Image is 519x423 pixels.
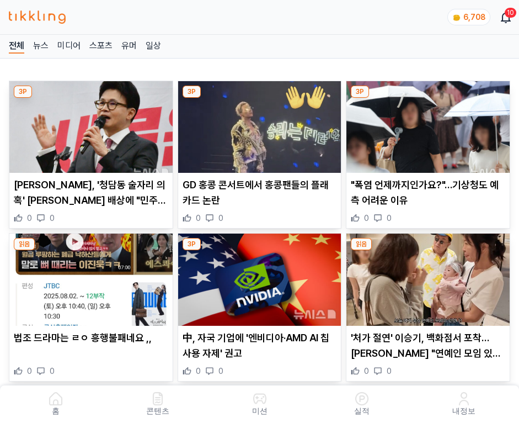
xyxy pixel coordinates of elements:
[146,405,169,416] p: 콘텐츠
[183,177,337,208] p: GD 홍콩 콘서트에서 홍콩팬들의 플래카드 논란
[351,238,372,250] div: 읽음
[505,8,516,18] div: 10
[364,213,369,224] span: 0
[351,177,505,208] p: "폭염 언제까지인가요?"…기상청도 예측 어려운 이유
[351,86,369,98] div: 3P
[387,366,392,377] span: 0
[183,330,337,361] p: 中, 자국 기업에 '엔비디아·AMD AI 칩 사용 자제' 권고
[351,330,505,361] p: '처가 절연' 이승기, 백화점서 포착…[PERSON_NAME] "연예인 모임 있었니?"
[346,234,510,325] img: '처가 절연' 이승기, 백화점서 포착…이용식 "연예인 모임 있었니?"
[196,366,201,377] span: 0
[183,86,201,98] div: 3P
[33,39,49,54] a: 뉴스
[354,405,370,416] p: 실적
[50,366,55,377] span: 0
[27,366,32,377] span: 0
[27,213,32,224] span: 0
[178,233,342,381] div: 3P 中, 자국 기업에 '엔비디아·AMD AI 칩 사용 자제' 권고 中, 자국 기업에 '엔비디아·AMD AI 칩 사용 자제' 권고 0 0
[346,81,510,229] div: 3P "폭염 언제까지인가요?"…기상청도 예측 어려운 이유 "폭염 언제까지인가요?"…기상청도 예측 어려운 이유 0 0
[218,366,223,377] span: 0
[208,390,311,419] button: 미션
[452,405,475,416] p: 내정보
[9,233,173,381] div: 읽음 법조 드라마는 ㄹㅇ 흥행불패네요 ,, 법조 드라마는 ㄹㅇ 흥행불패네요 ,, 0 0
[49,392,62,405] img: 홈
[364,366,369,377] span: 0
[52,405,60,416] p: 홈
[4,390,106,419] a: 홈
[9,39,24,54] a: 전체
[178,234,341,325] img: 中, 자국 기업에 '엔비디아·AMD AI 칩 사용 자제' 권고
[346,81,510,173] img: "폭염 언제까지인가요?"…기상청도 예측 어려운 이유
[463,13,485,22] span: 6,708
[9,81,173,173] img: 한동훈, '청담동 술자리 의혹' 김의겸 배상에 "민주당 사과하길"
[57,39,81,54] a: 미디어
[183,238,201,250] div: 3P
[146,39,161,54] a: 일상
[355,392,368,405] img: 실적
[346,233,510,381] div: 읽음 '처가 절연' 이승기, 백화점서 포착…이용식 "연예인 모임 있었니?" '처가 절연' 이승기, 백화점서 포착…[PERSON_NAME] "연예인 모임 있었니?" 0 0
[178,81,342,229] div: 3P GD 홍콩 콘서트에서 홍콩팬들의 플래카드 논란 GD 홍콩 콘서트에서 홍콩팬들의 플래카드 논란 0 0
[413,390,515,419] a: 내정보
[9,10,66,24] img: 티끌링
[9,81,173,229] div: 3P 한동훈, '청담동 술자리 의혹' 김의겸 배상에 "민주당 사과하길" [PERSON_NAME], '청담동 술자리 의혹' [PERSON_NAME] 배상에 "민주당 사과하길" 0 0
[89,39,113,54] a: 스포츠
[387,213,392,224] span: 0
[447,9,488,25] a: coin 6,708
[121,39,137,54] a: 유머
[151,392,164,405] img: 콘텐츠
[311,390,413,419] a: 실적
[501,10,510,24] a: 10
[218,213,223,224] span: 0
[50,213,55,224] span: 0
[196,213,201,224] span: 0
[14,238,35,250] div: 읽음
[9,234,173,325] img: 법조 드라마는 ㄹㅇ 흥행불패네요 ,,
[452,13,461,22] img: coin
[14,86,32,98] div: 3P
[252,405,267,416] p: 미션
[253,392,266,405] img: 미션
[106,390,208,419] a: 콘텐츠
[178,81,341,173] img: GD 홍콩 콘서트에서 홍콩팬들의 플래카드 논란
[14,330,168,346] p: 법조 드라마는 ㄹㅇ 흥행불패네요 ,,
[14,177,168,208] p: [PERSON_NAME], '청담동 술자리 의혹' [PERSON_NAME] 배상에 "민주당 사과하길"
[457,392,470,405] img: 내정보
